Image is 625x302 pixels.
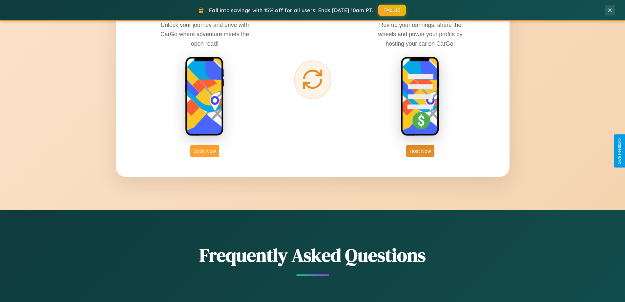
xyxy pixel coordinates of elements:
h2: Frequently Asked Questions [116,243,510,268]
div: Give Feedback [617,138,622,164]
p: Unlock your journey and drive with CarGo where adventure meets the open road! [156,20,254,48]
button: Book Now [190,145,219,157]
p: Rev up your earnings, share the wheels and power your profits by hosting your car on CarGo! [371,20,469,48]
button: Host Now [406,145,434,157]
span: Fall into savings with 15% off for all users! Ends [DATE] 10am PT. [209,7,373,13]
img: rent phone [185,57,224,137]
img: host phone [401,57,440,137]
button: FALL15 [378,5,406,16]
